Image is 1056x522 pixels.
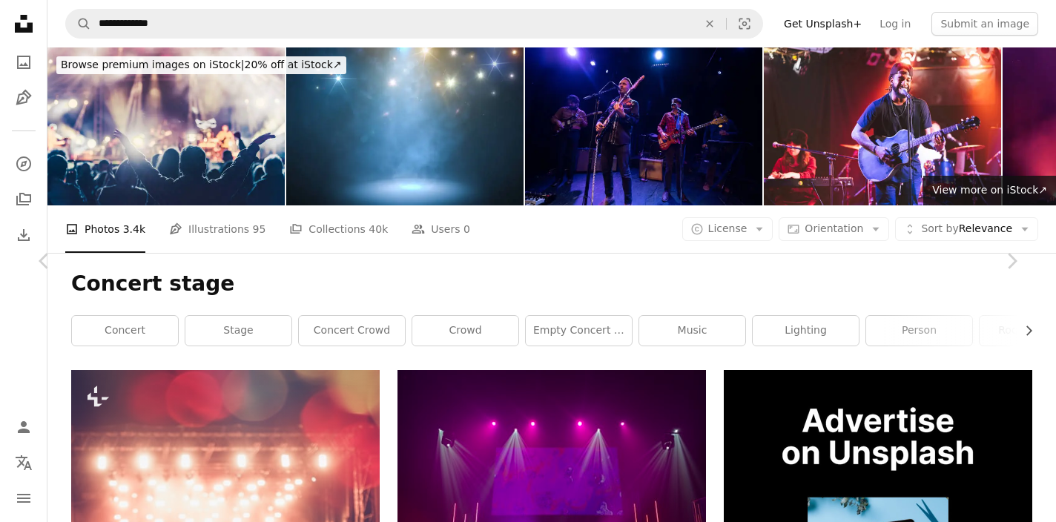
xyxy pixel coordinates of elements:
[921,222,1012,237] span: Relevance
[9,185,39,214] a: Collections
[805,222,863,234] span: Orientation
[753,316,859,346] a: lighting
[932,184,1047,196] span: View more on iStock ↗
[639,316,745,346] a: music
[708,222,748,234] span: License
[397,479,706,492] a: empty stage with lights
[923,176,1056,205] a: View more on iStock↗
[286,47,524,205] img: Podium with smoke and blue light. 3D rendered illustration.
[866,316,972,346] a: person
[931,12,1038,36] button: Submit an image
[764,47,1001,205] img: Black male guitarist singing and playing acoustic guitar on stage
[169,205,265,253] a: Illustrations 95
[61,59,244,70] span: Browse premium images on iStock |
[9,149,39,179] a: Explore
[289,205,388,253] a: Collections 40k
[65,9,763,39] form: Find visuals sitewide
[47,47,355,83] a: Browse premium images on iStock|20% off at iStock↗
[72,316,178,346] a: concert
[9,412,39,442] a: Log in / Sign up
[412,316,518,346] a: crowd
[66,10,91,38] button: Search Unsplash
[56,56,346,74] div: 20% off at iStock ↗
[253,221,266,237] span: 95
[299,316,405,346] a: concert crowd
[525,47,762,205] img: Singer Closing his Eyes While Performing Onstage with Band
[9,47,39,77] a: Photos
[9,483,39,513] button: Menu
[921,222,958,234] span: Sort by
[47,47,285,205] img: cheering crowd at rock concert
[185,316,291,346] a: stage
[463,221,470,237] span: 0
[526,316,632,346] a: empty concert stage
[412,205,470,253] a: Users 0
[9,448,39,478] button: Language
[775,12,871,36] a: Get Unsplash+
[727,10,762,38] button: Visual search
[369,221,388,237] span: 40k
[779,217,889,241] button: Orientation
[682,217,773,241] button: License
[895,217,1038,241] button: Sort byRelevance
[9,83,39,113] a: Illustrations
[693,10,726,38] button: Clear
[71,271,1032,297] h1: Concert stage
[967,190,1056,332] a: Next
[871,12,920,36] a: Log in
